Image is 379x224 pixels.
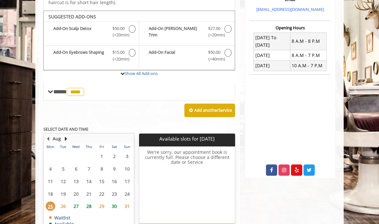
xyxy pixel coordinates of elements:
a: [EMAIL_ADDRESS][DOMAIN_NAME] [256,6,324,12]
b: Add-On [PERSON_NAME] Trim [149,25,204,39]
td: Select day25 [44,200,57,213]
span: 25 [46,201,55,211]
td: Select day28 [83,200,95,213]
th: Fri [95,144,108,150]
button: Previous Month [45,135,50,142]
label: Add-On Scalp Detox [47,25,136,40]
h6: We're sorry, our appointment book is currently full. Please choose a different date or Service [139,150,234,221]
td: [DATE] [254,61,290,71]
span: (+20min ) [207,32,221,38]
div: The Made Man Senior Barber Haircut Add-onS [43,11,235,70]
span: $27.00 [208,25,220,32]
th: Sat [108,144,121,150]
span: 27 [71,201,81,211]
button: Aug [53,135,61,142]
th: Thu [83,144,95,150]
span: 30 [110,201,119,211]
button: Next Month [63,135,68,142]
b: Add another Service [194,107,232,113]
td: [DATE] [254,50,290,61]
b: Add-On Scalp Detox [53,25,108,39]
a: Show All Add-ons [125,70,158,76]
td: 8 A.M - 8 P.M [290,33,326,50]
td: 10 A.M - 7 P.M [290,61,326,71]
span: (+20min ) [111,56,126,62]
b: SUGGESTED ADD-ONS [48,14,96,20]
th: Mon [44,144,57,150]
th: Tue [57,144,70,150]
td: Select day30 [108,200,121,213]
span: (+40min ) [207,56,221,62]
td: Waitlist [49,215,74,220]
span: 31 [122,201,132,211]
b: SELECT DATE AND TIME [43,126,88,132]
span: $15.00 [112,49,125,56]
button: Add anotherService [184,104,235,117]
span: (+20min ) [111,32,126,38]
td: [DATE] To [DATE] [254,33,290,50]
span: 29 [97,201,107,211]
span: $50.00 [112,25,125,32]
td: Select day29 [95,200,108,213]
p: Available slots for [DATE] [142,136,232,142]
span: 28 [84,201,94,211]
span: 26 [58,201,68,211]
span: $50.00 [208,49,220,56]
td: Select day27 [70,200,83,213]
td: Select day31 [121,200,134,213]
label: Add-On Eyebrows Shaping [47,49,136,64]
b: Add-On Eyebrows Shaping [53,49,108,62]
h3: Opening Hours [250,25,331,30]
label: Add-On Beard Trim [142,25,231,40]
th: Wed [70,144,83,150]
td: 8 A.M - 7 P.M [290,50,326,61]
th: Sun [121,144,134,150]
label: Add-On Facial [142,49,231,64]
td: Select day26 [57,200,70,213]
b: Add-On Facial [149,49,204,62]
